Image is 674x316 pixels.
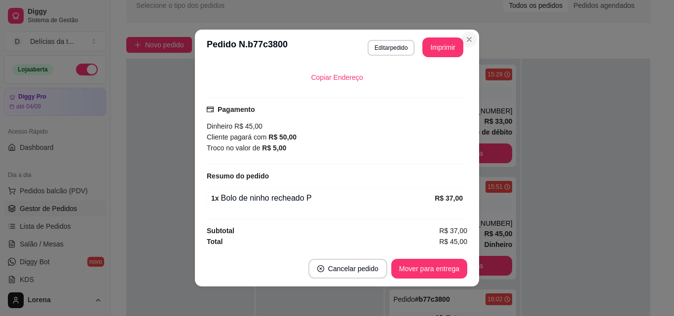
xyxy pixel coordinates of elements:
button: close-circleCancelar pedido [308,259,387,279]
span: Troco no valor de [207,144,262,152]
span: close-circle [317,265,324,272]
span: R$ 37,00 [439,225,467,236]
span: Cliente pagará com [207,133,268,141]
span: credit-card [207,106,214,113]
strong: R$ 37,00 [435,194,463,202]
strong: R$ 50,00 [268,133,297,141]
button: Mover para entrega [391,259,467,279]
button: Editarpedido [368,40,414,56]
button: Imprimir [422,37,463,57]
span: R$ 45,00 [439,236,467,247]
strong: R$ 5,00 [262,144,286,152]
strong: Pagamento [218,105,255,113]
strong: Total [207,238,223,246]
h3: Pedido N. b77c3800 [207,37,288,57]
strong: Subtotal [207,227,234,235]
button: Close [461,32,477,47]
span: R$ 45,00 [232,122,262,130]
span: Dinheiro [207,122,232,130]
strong: Resumo do pedido [207,172,269,180]
button: Copiar Endereço [303,68,371,87]
div: Bolo de ninho recheado P [211,192,435,204]
strong: 1 x [211,194,219,202]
